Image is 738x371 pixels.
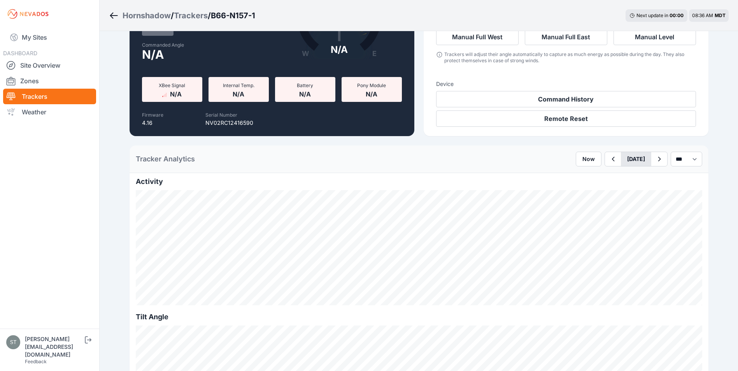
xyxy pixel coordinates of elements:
a: Hornshadow [123,10,171,21]
a: Weather [3,104,96,120]
h3: B66-N157-1 [211,10,255,21]
a: Zones [3,73,96,89]
h2: Tracker Analytics [136,154,195,164]
div: N/A [331,44,348,56]
button: Manual Full East [525,29,607,45]
a: Feedback [25,359,47,364]
span: / [171,10,174,21]
p: 4.16 [142,119,163,127]
span: MDT [715,12,726,18]
button: Manual Level [614,29,696,45]
h2: Activity [136,176,702,187]
span: N/A [366,89,377,98]
span: N/A [170,89,182,98]
span: / [208,10,211,21]
img: Nevados [6,8,50,20]
span: 08:36 AM [692,12,713,18]
span: N/A [233,89,244,98]
span: N/A [299,89,311,98]
span: N/A [142,50,164,59]
label: Commanded Angle [142,42,267,48]
nav: Breadcrumb [109,5,255,26]
span: Battery [297,82,313,88]
p: NV02RC12416590 [205,119,253,127]
h3: Device [436,80,696,88]
label: Firmware [142,112,163,118]
button: Command History [436,91,696,107]
button: Now [576,152,601,166]
h2: Tilt Angle [136,311,702,322]
label: Serial Number [205,112,237,118]
a: Site Overview [3,58,96,73]
span: Pony Module [357,82,386,88]
a: Trackers [3,89,96,104]
span: DASHBOARD [3,50,37,56]
button: [DATE] [621,152,651,166]
img: steve@nevados.solar [6,335,20,349]
button: Remote Reset [436,110,696,127]
div: Trackers will adjust their angle automatically to capture as much energy as possible during the d... [444,51,696,64]
span: Next update in [636,12,668,18]
a: Trackers [174,10,208,21]
div: 00 : 00 [670,12,684,19]
button: Manual Full West [436,29,519,45]
span: XBee Signal [159,82,185,88]
div: [PERSON_NAME][EMAIL_ADDRESS][DOMAIN_NAME] [25,335,83,359]
a: My Sites [3,28,96,47]
span: Internal Temp. [223,82,254,88]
